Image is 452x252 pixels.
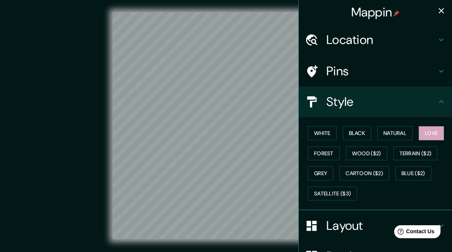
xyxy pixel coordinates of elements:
[308,126,337,140] button: White
[393,10,400,16] img: pin-icon.png
[299,86,452,117] div: Style
[113,12,340,239] canvas: Map
[326,63,437,79] h4: Pins
[343,126,372,140] button: Black
[299,56,452,86] div: Pins
[326,94,437,109] h4: Style
[351,5,400,20] h4: Mappin
[326,32,437,47] h4: Location
[299,210,452,241] div: Layout
[384,222,444,244] iframe: Help widget launcher
[308,166,333,180] button: Grey
[308,187,357,201] button: Satellite ($3)
[395,166,431,180] button: Blue ($2)
[419,126,444,140] button: Love
[339,166,389,180] button: Cartoon ($2)
[308,146,340,161] button: Forest
[346,146,387,161] button: Wood ($2)
[299,24,452,55] div: Location
[393,146,438,161] button: Terrain ($2)
[377,126,413,140] button: Natural
[326,218,437,233] h4: Layout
